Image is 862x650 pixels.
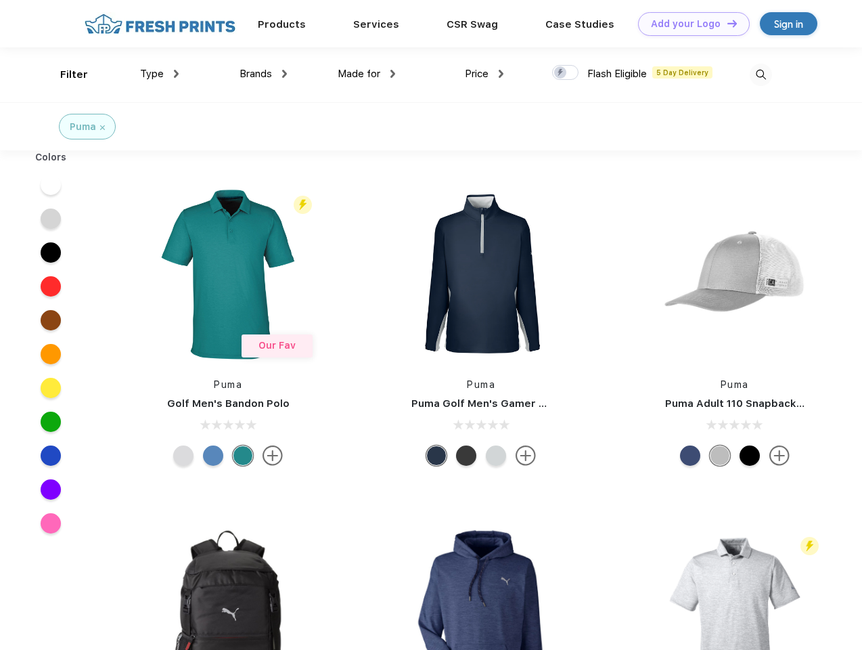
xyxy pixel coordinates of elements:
[263,446,283,466] img: more.svg
[750,64,772,86] img: desktop_search.svg
[652,66,712,79] span: 5 Day Delivery
[174,70,179,78] img: dropdown.png
[516,446,536,466] img: more.svg
[353,18,399,30] a: Services
[800,537,819,555] img: flash_active_toggle.svg
[173,446,194,466] div: High Rise
[710,446,730,466] div: Quarry with Brt Whit
[721,379,749,390] a: Puma
[60,67,88,83] div: Filter
[587,68,647,80] span: Flash Eligible
[727,20,737,27] img: DT
[680,446,700,466] div: Peacoat Qut Shd
[100,125,105,130] img: filter_cancel.svg
[426,446,447,466] div: Navy Blazer
[214,379,242,390] a: Puma
[411,397,625,410] a: Puma Golf Men's Gamer Golf Quarter-Zip
[760,12,817,35] a: Sign in
[140,68,164,80] span: Type
[203,446,223,466] div: Lake Blue
[258,18,306,30] a: Products
[81,12,240,36] img: fo%20logo%202.webp
[25,150,77,165] div: Colors
[294,196,312,214] img: flash_active_toggle.svg
[233,446,253,466] div: Green Lagoon
[240,68,272,80] span: Brands
[465,68,489,80] span: Price
[467,379,495,390] a: Puma
[456,446,476,466] div: Puma Black
[447,18,498,30] a: CSR Swag
[651,18,721,30] div: Add your Logo
[70,120,96,134] div: Puma
[390,70,395,78] img: dropdown.png
[645,184,825,364] img: func=resize&h=266
[258,340,296,351] span: Our Fav
[282,70,287,78] img: dropdown.png
[167,397,290,410] a: Golf Men's Bandon Polo
[499,70,503,78] img: dropdown.png
[391,184,571,364] img: func=resize&h=266
[740,446,760,466] div: Pma Blk Pma Blk
[774,16,803,32] div: Sign in
[138,184,318,364] img: func=resize&h=266
[338,68,380,80] span: Made for
[769,446,790,466] img: more.svg
[486,446,506,466] div: High Rise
